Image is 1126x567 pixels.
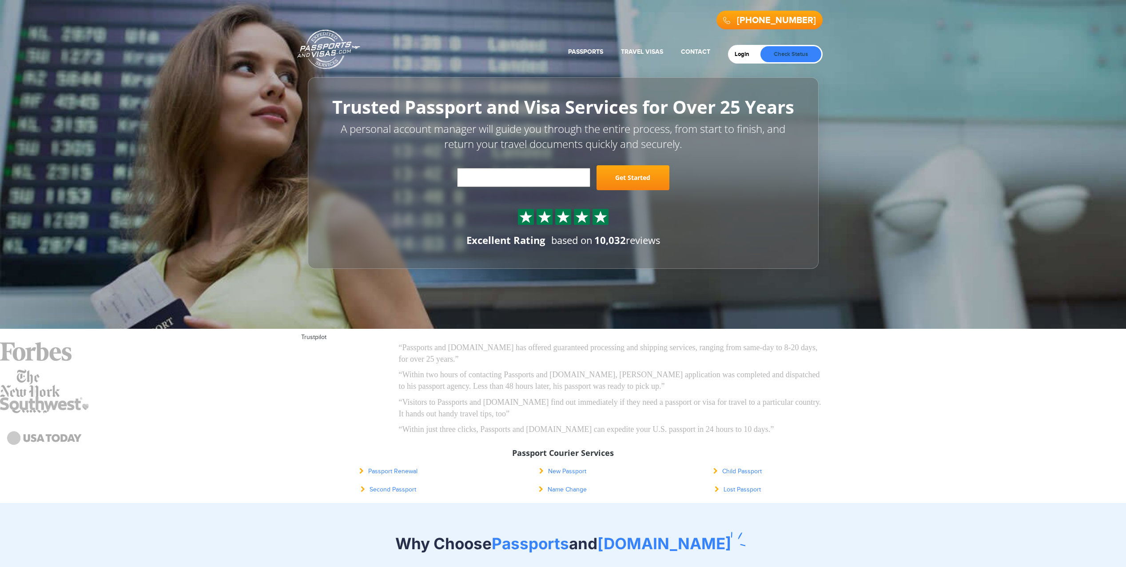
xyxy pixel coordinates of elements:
a: Login [735,51,756,58]
img: Sprite St [519,210,533,224]
a: Check Status [760,46,821,62]
a: Child Passport [713,468,762,475]
h3: Passport Courier Services [308,449,819,458]
a: Get Started [597,165,669,190]
a: Passports & [DOMAIN_NAME] [297,29,360,69]
a: [PHONE_NUMBER] [737,15,816,26]
a: Name Change [539,486,587,493]
a: Second Passport [361,486,416,493]
img: Sprite St [594,210,607,224]
div: Excellent Rating [466,233,545,247]
p: “Within two hours of contacting Passports and [DOMAIN_NAME], [PERSON_NAME] application was comple... [399,369,825,392]
strong: 10,032 [594,233,626,247]
a: Contact [681,48,710,56]
a: Travel Visas [621,48,663,56]
a: Lost Passport [715,486,761,493]
p: “Within just three clicks, Passports and [DOMAIN_NAME] can expedite your U.S. passport in 24 hour... [399,424,825,435]
span: based on [551,233,593,247]
a: New Passport [539,468,586,475]
span: [DOMAIN_NAME] [597,534,731,553]
a: Trustpilot [301,334,326,341]
a: Passports [568,48,603,56]
h2: Why Choose and [303,534,823,553]
img: Sprite St [538,210,551,224]
p: A personal account manager will guide you through the entire process, from start to finish, and r... [328,121,799,152]
span: reviews [594,233,660,247]
p: “Passports and [DOMAIN_NAME] has offered guaranteed processing and shipping services, ranging fro... [399,342,825,365]
img: Sprite St [575,210,589,224]
h1: Trusted Passport and Visa Services for Over 25 Years [328,97,799,117]
p: “Visitors to Passports and [DOMAIN_NAME] find out immediately if they need a passport or visa for... [399,397,825,419]
span: Passports [492,534,569,553]
a: Passport Renewal [359,468,418,475]
img: Sprite St [557,210,570,224]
